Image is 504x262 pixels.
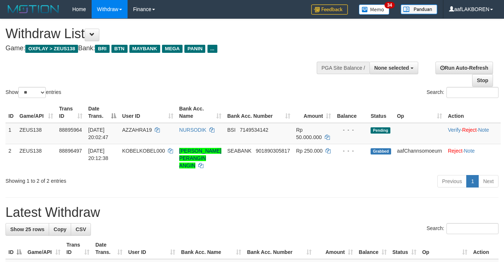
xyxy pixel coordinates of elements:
span: BTN [111,45,128,53]
span: BSI [227,127,236,133]
span: 34 [385,2,394,8]
div: - - - [337,147,365,154]
span: Pending [371,127,390,134]
th: Balance: activate to sort column ascending [356,238,390,259]
span: CSV [76,226,86,232]
span: Rp 50.000.000 [296,127,322,140]
a: Copy [49,223,71,236]
label: Search: [427,223,499,234]
div: - - - [337,126,365,134]
img: Button%20Memo.svg [359,4,390,15]
span: Copy 7149534142 to clipboard [240,127,268,133]
h1: Withdraw List [5,26,329,41]
a: Show 25 rows [5,223,49,236]
span: Show 25 rows [10,226,44,232]
div: Showing 1 to 2 of 2 entries [5,174,205,185]
th: User ID: activate to sort column ascending [125,238,178,259]
span: MEGA [162,45,183,53]
div: PGA Site Balance / [317,62,369,74]
th: Action [445,102,501,123]
span: SEABANK [227,148,251,154]
label: Search: [427,87,499,98]
th: User ID: activate to sort column ascending [119,102,176,123]
td: 1 [5,123,16,144]
span: OXPLAY > ZEUS138 [25,45,78,53]
h4: Game: Bank: [5,45,329,52]
label: Show entries [5,87,61,98]
th: Op: activate to sort column ascending [394,102,445,123]
a: Next [478,175,499,188]
span: 88896497 [59,148,82,154]
span: Copy 901890305817 to clipboard [256,148,290,154]
h1: Latest Withdraw [5,205,499,220]
a: Note [478,127,489,133]
span: MAYBANK [129,45,160,53]
button: None selected [369,62,418,74]
span: BRI [95,45,109,53]
span: [DATE] 20:12:38 [88,148,108,161]
td: · · [445,123,501,144]
td: ZEUS138 [16,144,56,172]
img: MOTION_logo.png [5,4,61,15]
a: CSV [71,223,91,236]
span: KOBELKOBEL000 [122,148,165,154]
a: Reject [462,127,477,133]
span: ... [207,45,217,53]
span: Copy [54,226,66,232]
img: Feedback.jpg [311,4,348,15]
th: Trans ID: activate to sort column ascending [63,238,92,259]
th: Date Trans.: activate to sort column descending [85,102,119,123]
a: Stop [472,74,493,87]
a: NURSODIK [179,127,206,133]
a: Run Auto-Refresh [435,62,493,74]
a: Reject [448,148,463,154]
th: Game/API: activate to sort column ascending [25,238,63,259]
a: Verify [448,127,461,133]
td: aafChannsomoeurn [394,144,445,172]
th: Date Trans.: activate to sort column ascending [92,238,125,259]
td: ZEUS138 [16,123,56,144]
th: Action [470,238,499,259]
input: Search: [446,223,499,234]
th: Game/API: activate to sort column ascending [16,102,56,123]
span: Grabbed [371,148,391,154]
th: Status: activate to sort column ascending [390,238,419,259]
th: Amount: activate to sort column ascending [293,102,334,123]
th: Bank Acc. Number: activate to sort column ascending [224,102,293,123]
input: Search: [446,87,499,98]
img: panduan.png [401,4,437,14]
th: Bank Acc. Name: activate to sort column ascending [178,238,244,259]
td: · [445,144,501,172]
th: Bank Acc. Number: activate to sort column ascending [244,238,314,259]
th: Bank Acc. Name: activate to sort column ascending [176,102,224,123]
th: ID: activate to sort column descending [5,238,25,259]
span: Rp 250.000 [296,148,323,154]
th: Status [368,102,394,123]
span: AZZAHRA19 [122,127,152,133]
span: 88895964 [59,127,82,133]
th: ID [5,102,16,123]
select: Showentries [18,87,46,98]
span: None selected [374,65,409,71]
span: PANIN [184,45,205,53]
th: Amount: activate to sort column ascending [314,238,356,259]
span: [DATE] 20:02:47 [88,127,108,140]
td: 2 [5,144,16,172]
a: Previous [437,175,467,188]
th: Trans ID: activate to sort column ascending [56,102,85,123]
a: 1 [466,175,479,188]
a: Note [464,148,475,154]
th: Op: activate to sort column ascending [419,238,470,259]
a: [PERSON_NAME] PERANGIN ANGIN [179,148,221,168]
th: Balance [334,102,368,123]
